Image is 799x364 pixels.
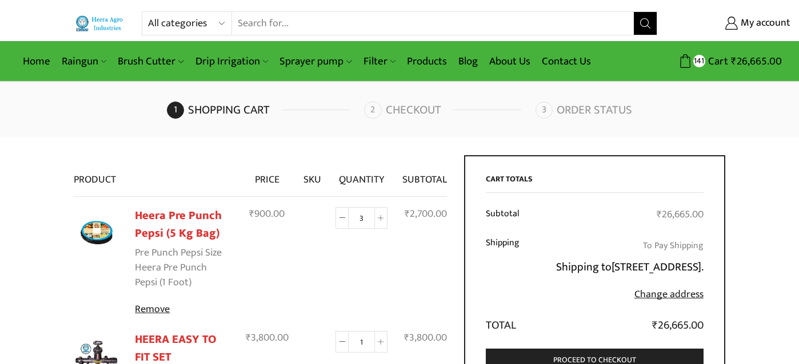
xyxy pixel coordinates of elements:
[135,302,230,317] a: Remove
[246,329,251,346] span: ₹
[401,48,453,75] a: Products
[652,316,704,335] bdi: 26,665.00
[74,209,119,254] img: Heera Pre Punch Pepsi
[135,206,222,243] a: Heera Pre Punch Pepsi (5 Kg Bag)
[486,230,531,310] th: Shipping
[657,206,704,223] bdi: 26,665.00
[232,12,634,35] input: Search for...
[135,245,222,261] dt: Pre Punch Pepsi Size
[404,329,447,346] bdi: 3,800.00
[190,48,274,75] a: Drip Irrigation
[274,48,357,75] a: Sprayer pump
[705,54,728,69] span: Cart
[643,237,704,254] label: To Pay Shipping
[358,48,401,75] a: Filter
[349,207,374,229] input: Product quantity
[674,13,790,34] a: My account
[238,155,296,196] th: Price
[246,329,289,346] bdi: 3,800.00
[731,52,782,70] bdi: 26,665.00
[249,205,254,223] span: ₹
[731,52,737,70] span: ₹
[484,48,536,75] a: About Us
[405,205,447,223] bdi: 2,700.00
[405,205,410,223] span: ₹
[652,316,658,335] span: ₹
[395,155,447,196] th: Subtotal
[612,257,701,277] strong: [STREET_ADDRESS]
[404,329,409,346] span: ₹
[328,155,394,196] th: Quantity
[536,48,597,75] a: Contact Us
[634,286,704,303] a: Change address
[693,55,705,67] span: 141
[112,48,189,75] a: Brush Cutter
[486,310,531,334] th: Total
[538,258,704,276] p: Shipping to .
[135,261,230,290] p: Heera Pre Punch Pepsi (1 Foot)
[249,205,285,223] bdi: 900.00
[56,48,112,75] a: Raingun
[634,12,657,35] button: Search button
[669,51,782,72] a: 141 Cart ₹26,665.00
[738,16,790,31] span: My account
[453,48,484,75] a: Blog
[364,102,532,119] a: Checkout
[657,206,662,223] span: ₹
[17,48,56,75] a: Home
[486,175,704,193] h2: Cart totals
[486,201,531,230] th: Subtotal
[296,155,329,196] th: SKU
[74,155,238,196] th: Product
[349,331,374,353] input: Product quantity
